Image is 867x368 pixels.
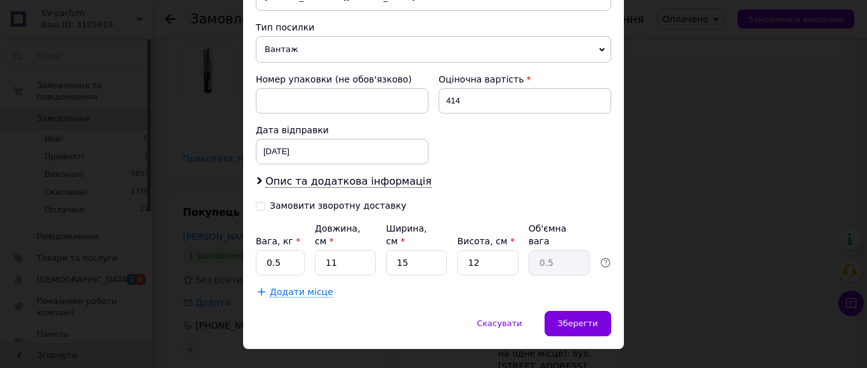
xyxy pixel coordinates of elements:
[256,236,300,246] label: Вага, кг
[439,73,611,86] div: Оціночна вартість
[315,223,361,246] label: Довжина, см
[256,22,314,32] span: Тип посилки
[477,319,522,328] span: Скасувати
[256,73,428,86] div: Номер упаковки (не обов'язково)
[529,222,590,247] div: Об'ємна вага
[558,319,598,328] span: Зберегти
[256,36,611,63] span: Вантаж
[270,200,406,211] div: Замовити зворотну доставку
[457,236,514,246] label: Висота, см
[270,287,333,298] span: Додати місце
[386,223,427,246] label: Ширина, см
[256,124,428,136] div: Дата відправки
[265,175,432,188] span: Опис та додаткова інформація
